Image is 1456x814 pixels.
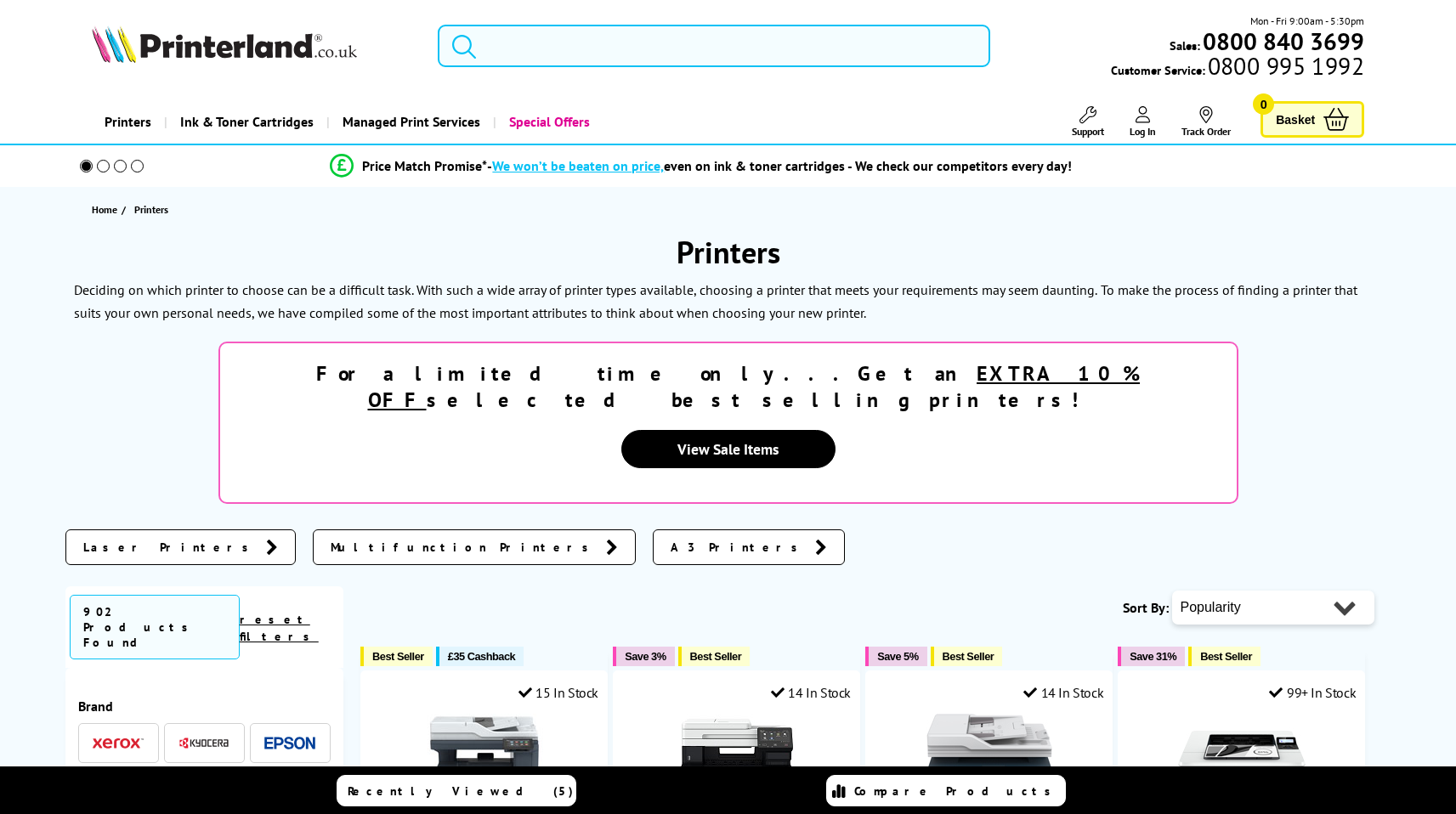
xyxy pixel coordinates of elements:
img: Xerox [93,738,144,749]
span: Brand [78,698,331,715]
span: 0 [1253,93,1274,115]
button: Save 5% [865,647,926,666]
span: Customer Service: [1111,58,1364,78]
a: Kyocera [178,732,229,754]
span: Sort By: [1123,599,1169,616]
button: Best Seller [360,647,433,666]
a: reset filters [240,612,319,644]
a: Special Offers [493,100,603,144]
span: Compare Products [854,783,1060,799]
span: Sales: [1170,37,1200,54]
span: Multifunction Printers [331,539,598,556]
a: Track Order [1181,106,1231,138]
button: Best Seller [1188,647,1261,666]
span: Best Seller [943,650,994,663]
a: Managed Print Services [326,100,493,144]
img: Epson [264,737,315,749]
span: Price Match Promise* [362,157,487,174]
div: 99+ In Stock [1269,684,1356,701]
span: £35 Cashback [448,650,515,663]
a: 0800 840 3699 [1200,33,1364,49]
p: Deciding on which printer to choose can be a difficult task. With such a wide array of printer ty... [74,281,1097,298]
a: Home [92,201,122,218]
button: £35 Cashback [436,647,524,666]
a: A3 Printers [653,529,845,565]
a: Printerland Logo [92,25,416,66]
button: Best Seller [931,647,1003,666]
a: Recently Viewed (5) [337,775,576,806]
div: 14 In Stock [771,684,851,701]
strong: For a limited time only...Get an selected best selling printers! [316,360,1140,413]
span: Laser Printers [83,539,258,556]
span: Best Seller [372,650,424,663]
a: Laser Printers [65,529,296,565]
span: Save 31% [1130,650,1176,663]
img: Kyocera [178,737,229,749]
li: modal_Promise [57,151,1346,181]
a: Xerox [93,732,144,754]
span: Mon - Fri 9:00am - 5:30pm [1250,13,1364,29]
span: Support [1072,125,1104,138]
a: Log In [1130,106,1156,138]
a: Multifunction Printers [313,529,636,565]
span: A3 Printers [671,539,807,556]
u: EXTRA 10% OFF [368,360,1141,413]
span: Recently Viewed (5) [348,783,574,799]
a: Ink & Toner Cartridges [164,100,326,144]
h1: Printers [65,232,1391,272]
a: Compare Products [826,775,1066,806]
a: Epson [264,732,315,754]
span: Basket [1276,108,1315,131]
span: Best Seller [1200,650,1252,663]
span: 902 Products Found [70,595,240,659]
span: Log In [1130,125,1156,138]
button: Save 31% [1118,647,1185,666]
span: We won’t be beaten on price, [492,157,664,174]
a: Printers [92,100,164,144]
a: Basket 0 [1261,101,1364,138]
span: Save 5% [877,650,918,663]
a: View Sale Items [621,430,836,468]
span: Best Seller [690,650,742,663]
a: Support [1072,106,1104,138]
img: Printerland Logo [92,25,357,63]
p: To make the process of finding a printer that suits your own personal needs, we have compiled som... [74,281,1357,321]
span: 0800 995 1992 [1205,58,1364,74]
div: 15 In Stock [518,684,598,701]
b: 0800 840 3699 [1203,25,1364,57]
div: 14 In Stock [1023,684,1103,701]
span: Ink & Toner Cartridges [180,100,314,144]
button: Save 3% [613,647,674,666]
button: Best Seller [678,647,751,666]
span: Printers [134,203,168,216]
div: - even on ink & toner cartridges - We check our competitors every day! [487,157,1072,174]
span: Save 3% [625,650,666,663]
